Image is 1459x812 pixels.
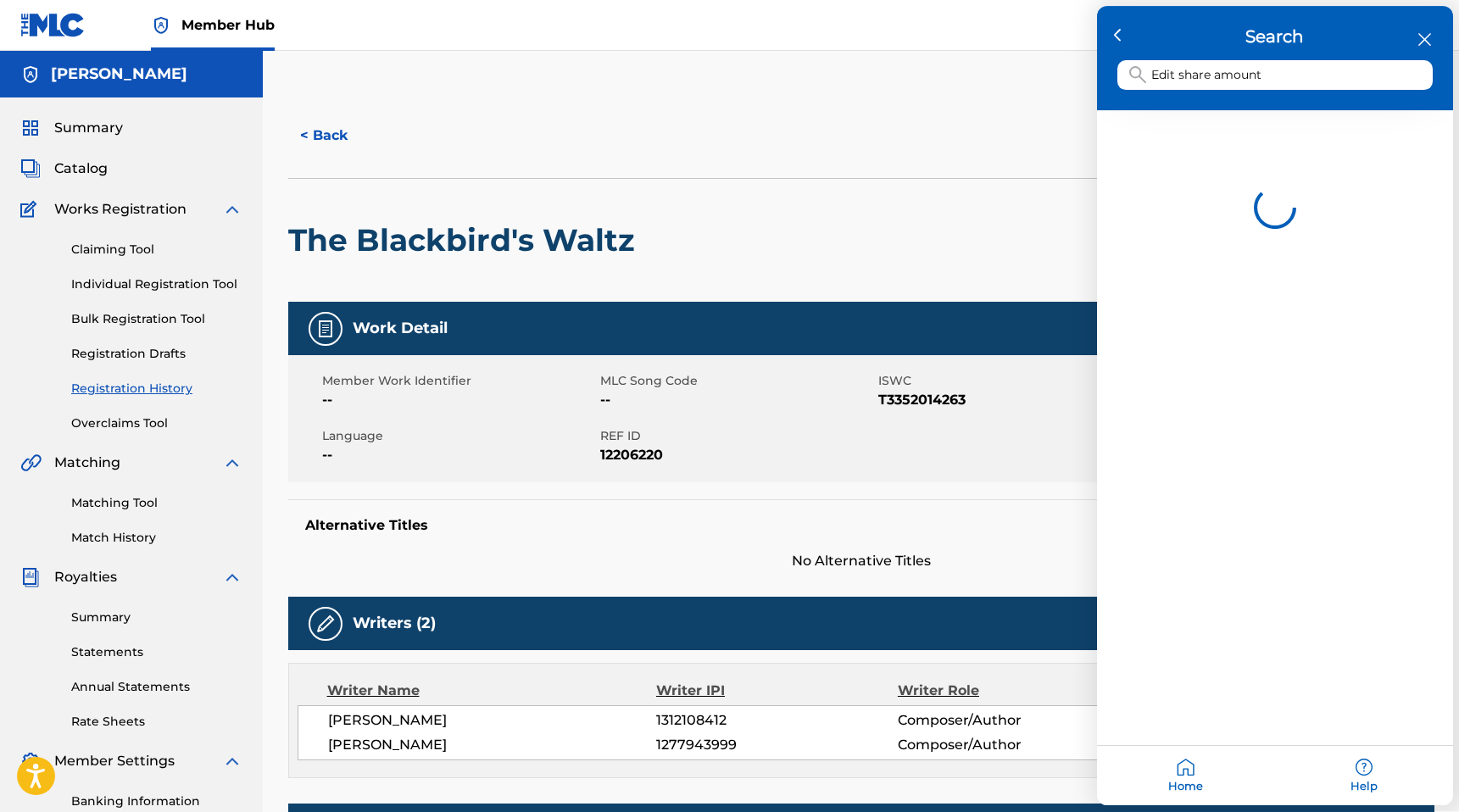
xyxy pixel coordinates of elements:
[1275,747,1453,806] div: Help
[1417,32,1433,48] div: close resource center
[1129,67,1146,84] svg: icon
[1097,747,1275,806] div: Home
[1117,61,1433,91] input: Search for help
[1117,27,1433,47] h3: Search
